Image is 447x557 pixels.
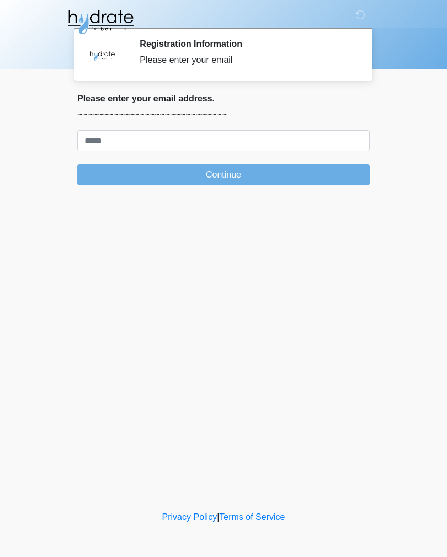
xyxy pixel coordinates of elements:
[77,164,370,185] button: Continue
[86,39,119,72] img: Agent Avatar
[66,8,135,36] img: Hydrate IV Bar - Fort Collins Logo
[162,512,217,522] a: Privacy Policy
[217,512,219,522] a: |
[77,93,370,104] h2: Please enter your email address.
[77,108,370,121] p: ~~~~~~~~~~~~~~~~~~~~~~~~~~~~~
[219,512,285,522] a: Terms of Service
[140,53,353,67] div: Please enter your email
